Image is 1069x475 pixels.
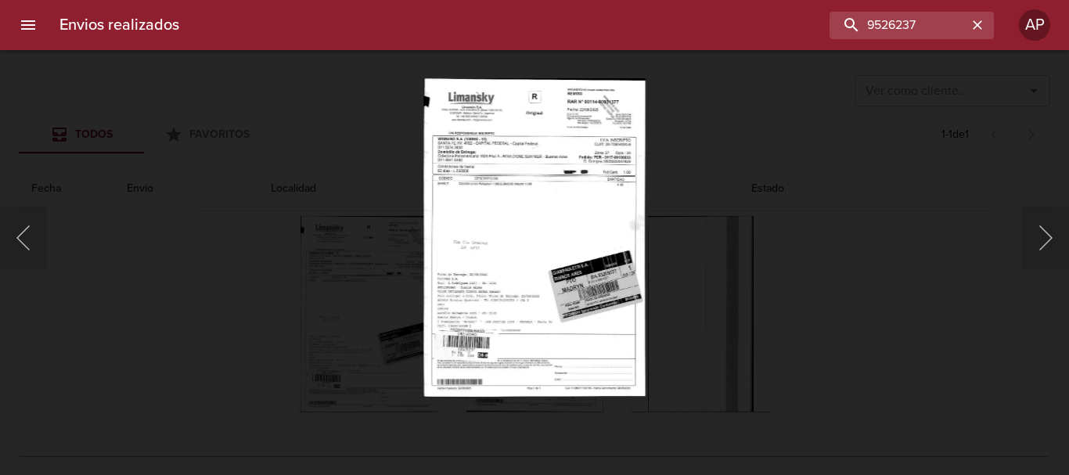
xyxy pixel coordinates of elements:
[1022,207,1069,269] button: Siguiente
[1019,9,1050,41] div: Abrir información de usuario
[423,78,645,397] img: Image
[9,6,47,44] button: menu
[59,13,179,38] h6: Envios realizados
[1019,9,1050,41] div: AP
[830,12,967,39] input: buscar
